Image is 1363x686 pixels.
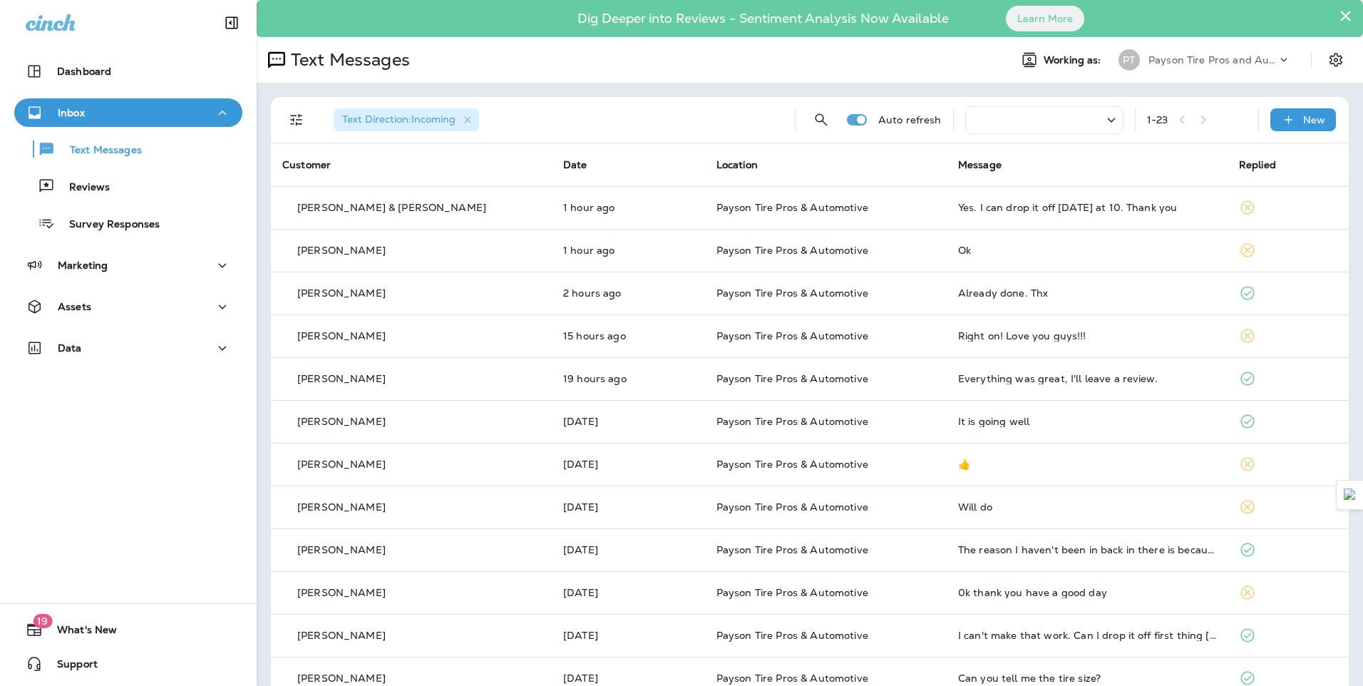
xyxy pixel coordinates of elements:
[33,614,52,628] span: 19
[297,587,386,598] p: [PERSON_NAME]
[297,373,386,384] p: [PERSON_NAME]
[1303,114,1325,126] p: New
[958,330,1216,342] div: Right on! Love you guys!!!
[297,330,386,342] p: [PERSON_NAME]
[58,301,91,312] p: Assets
[14,171,242,201] button: Reviews
[958,630,1216,641] div: I can't make that work. Can I drop it off first thing tomorrow morning?
[212,9,252,37] button: Collapse Sidebar
[14,292,242,321] button: Assets
[563,158,587,171] span: Date
[58,342,82,354] p: Data
[563,459,694,470] p: Oct 8, 2025 08:38 AM
[14,57,242,86] button: Dashboard
[1344,488,1357,501] img: Detect Auto
[958,158,1002,171] span: Message
[958,416,1216,427] div: It is going well
[716,501,868,513] span: Payson Tire Pros & Automotive
[563,416,694,427] p: Oct 8, 2025 09:08 AM
[716,543,868,556] span: Payson Tire Pros & Automotive
[14,650,242,678] button: Support
[1006,6,1084,31] button: Learn More
[563,587,694,598] p: Oct 7, 2025 11:41 AM
[563,672,694,684] p: Oct 6, 2025 04:01 PM
[716,329,868,342] span: Payson Tire Pros & Automotive
[297,501,386,513] p: [PERSON_NAME]
[958,459,1216,470] div: 👍
[958,202,1216,213] div: Yes. I can drop it off tomorrow at 10. Thank you
[58,107,85,118] p: Inbox
[716,201,868,214] span: Payson Tire Pros & Automotive
[1339,4,1352,27] button: Close
[1147,114,1168,126] div: 1 - 23
[297,544,386,556] p: [PERSON_NAME]
[958,287,1216,299] div: Already done. Thx
[958,587,1216,598] div: 0k thank you have a good day
[282,158,331,171] span: Customer
[563,287,694,299] p: Oct 9, 2025 08:18 AM
[297,459,386,470] p: [PERSON_NAME]
[1148,54,1277,66] p: Payson Tire Pros and Automotive
[14,251,242,280] button: Marketing
[14,208,242,238] button: Survey Responses
[807,106,835,134] button: Search Messages
[297,630,386,641] p: [PERSON_NAME]
[58,260,108,271] p: Marketing
[716,287,868,300] span: Payson Tire Pros & Automotive
[1239,158,1276,171] span: Replied
[563,544,694,556] p: Oct 8, 2025 08:13 AM
[716,415,868,428] span: Payson Tire Pros & Automotive
[14,334,242,362] button: Data
[297,202,486,213] p: [PERSON_NAME] & [PERSON_NAME]
[1044,54,1104,66] span: Working as:
[716,372,868,385] span: Payson Tire Pros & Automotive
[297,245,386,256] p: [PERSON_NAME]
[563,373,694,384] p: Oct 8, 2025 03:45 PM
[285,49,410,71] p: Text Messages
[1323,47,1349,73] button: Settings
[56,144,142,158] p: Text Messages
[14,134,242,164] button: Text Messages
[43,624,117,641] span: What's New
[716,672,868,685] span: Payson Tire Pros & Automotive
[716,629,868,642] span: Payson Tire Pros & Automotive
[536,16,990,21] p: Dig Deeper into Reviews - Sentiment Analysis Now Available
[958,544,1216,556] div: The reason I haven't been in back in there is because you guys want $185 $160 for front end align...
[297,287,386,299] p: [PERSON_NAME]
[334,108,479,131] div: Text Direction:Incoming
[563,245,694,256] p: Oct 9, 2025 09:45 AM
[55,181,110,195] p: Reviews
[55,218,160,232] p: Survey Responses
[563,630,694,641] p: Oct 7, 2025 08:56 AM
[297,416,386,427] p: [PERSON_NAME]
[716,158,758,171] span: Location
[14,98,242,127] button: Inbox
[57,66,111,77] p: Dashboard
[563,501,694,513] p: Oct 8, 2025 08:29 AM
[716,586,868,599] span: Payson Tire Pros & Automotive
[342,113,456,126] span: Text Direction : Incoming
[563,330,694,342] p: Oct 8, 2025 07:31 PM
[716,458,868,471] span: Payson Tire Pros & Automotive
[297,672,386,684] p: [PERSON_NAME]
[958,672,1216,684] div: Can you tell me the tire size?
[563,202,694,213] p: Oct 9, 2025 09:48 AM
[958,373,1216,384] div: Everything was great, I'll leave a review.
[282,106,311,134] button: Filters
[958,245,1216,256] div: Ok
[43,658,98,675] span: Support
[716,244,868,257] span: Payson Tire Pros & Automotive
[958,501,1216,513] div: Will do
[1118,49,1140,71] div: PT
[14,615,242,644] button: 19What's New
[878,114,942,126] p: Auto refresh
